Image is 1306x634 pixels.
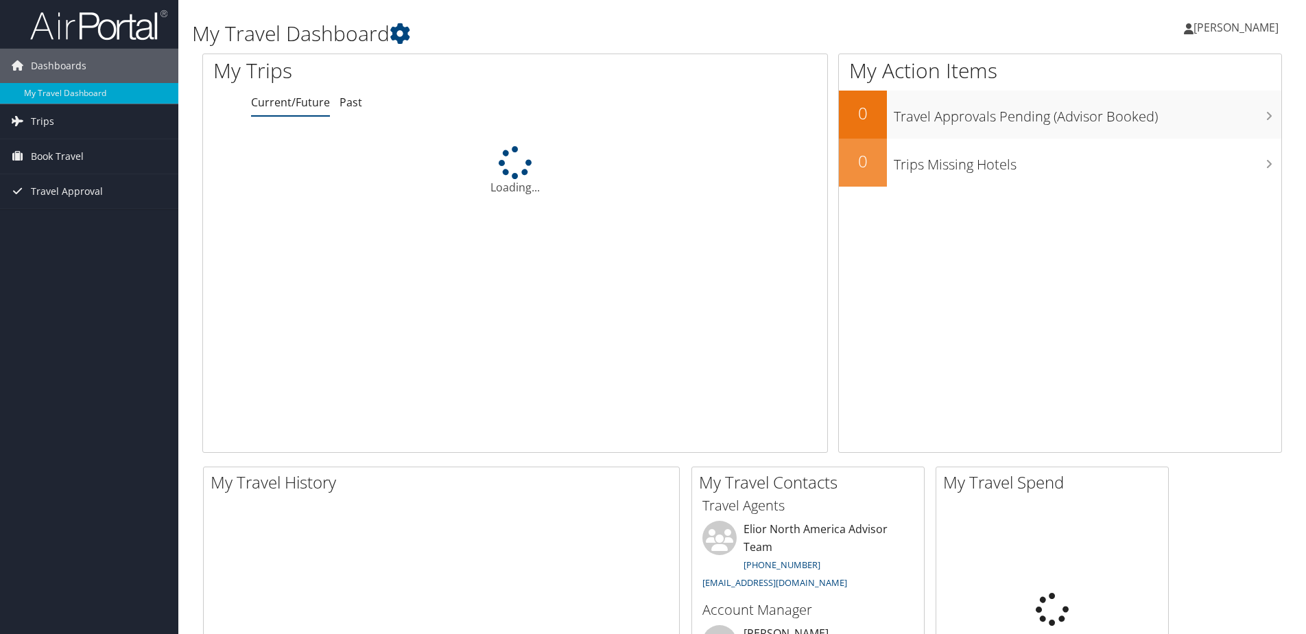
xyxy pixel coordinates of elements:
[696,521,921,594] li: Elior North America Advisor Team
[203,146,827,196] div: Loading...
[340,95,362,110] a: Past
[839,56,1281,85] h1: My Action Items
[1194,20,1279,35] span: [PERSON_NAME]
[30,9,167,41] img: airportal-logo.png
[31,49,86,83] span: Dashboards
[943,471,1168,494] h2: My Travel Spend
[31,104,54,139] span: Trips
[839,139,1281,187] a: 0Trips Missing Hotels
[251,95,330,110] a: Current/Future
[702,496,914,515] h3: Travel Agents
[31,139,84,174] span: Book Travel
[192,19,925,48] h1: My Travel Dashboard
[702,576,847,589] a: [EMAIL_ADDRESS][DOMAIN_NAME]
[839,150,887,173] h2: 0
[839,102,887,125] h2: 0
[1184,7,1292,48] a: [PERSON_NAME]
[31,174,103,209] span: Travel Approval
[894,148,1281,174] h3: Trips Missing Hotels
[894,100,1281,126] h3: Travel Approvals Pending (Advisor Booked)
[744,559,820,571] a: [PHONE_NUMBER]
[213,56,557,85] h1: My Trips
[211,471,679,494] h2: My Travel History
[702,600,914,620] h3: Account Manager
[699,471,924,494] h2: My Travel Contacts
[839,91,1281,139] a: 0Travel Approvals Pending (Advisor Booked)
